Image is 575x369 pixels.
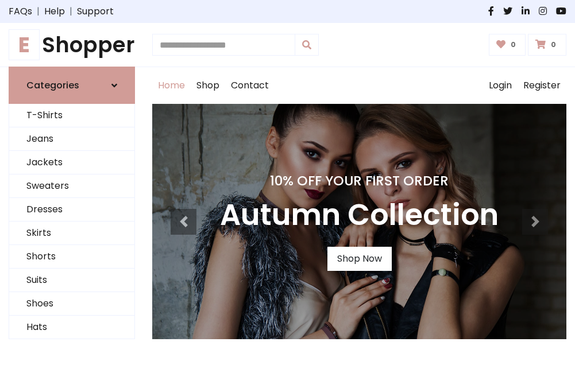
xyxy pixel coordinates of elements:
[9,316,134,339] a: Hats
[508,40,519,50] span: 0
[327,247,392,271] a: Shop Now
[483,67,518,104] a: Login
[77,5,114,18] a: Support
[9,269,134,292] a: Suits
[9,127,134,151] a: Jeans
[44,5,65,18] a: Help
[225,67,275,104] a: Contact
[489,34,526,56] a: 0
[220,198,499,233] h3: Autumn Collection
[9,151,134,174] a: Jackets
[9,174,134,198] a: Sweaters
[548,40,559,50] span: 0
[9,5,32,18] a: FAQs
[65,5,77,18] span: |
[9,29,40,60] span: E
[32,5,44,18] span: |
[9,222,134,245] a: Skirts
[9,198,134,222] a: Dresses
[191,67,225,104] a: Shop
[9,32,135,57] h1: Shopper
[9,245,134,269] a: Shorts
[9,32,135,57] a: EShopper
[152,67,191,104] a: Home
[9,67,135,104] a: Categories
[9,292,134,316] a: Shoes
[528,34,566,56] a: 0
[9,104,134,127] a: T-Shirts
[220,173,499,189] h4: 10% Off Your First Order
[518,67,566,104] a: Register
[26,80,79,91] h6: Categories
